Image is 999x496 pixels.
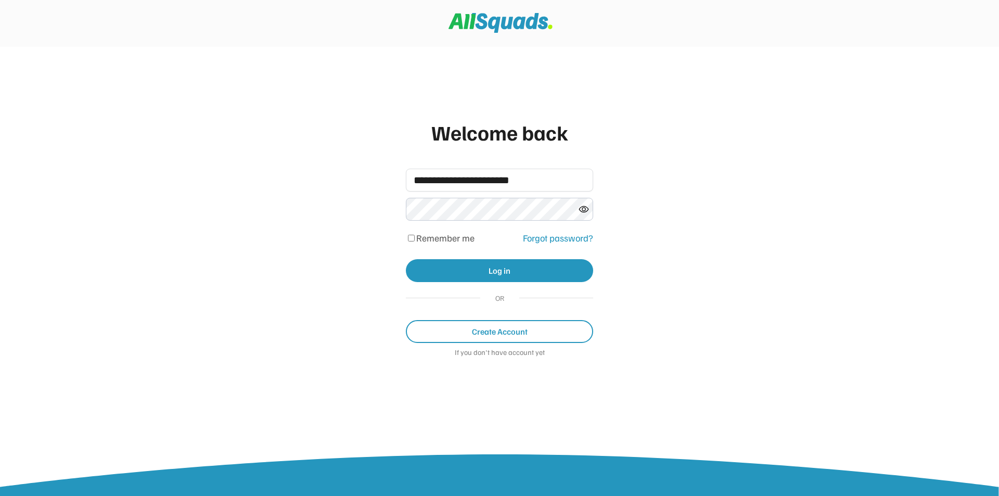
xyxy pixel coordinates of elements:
button: Create Account [406,320,593,343]
div: If you don't have account yet [406,348,593,359]
img: Squad%20Logo.svg [449,13,553,33]
div: OR [491,292,509,303]
button: Log in [406,259,593,282]
label: Remember me [416,232,475,244]
div: Forgot password? [523,231,593,245]
div: Welcome back [406,117,593,148]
